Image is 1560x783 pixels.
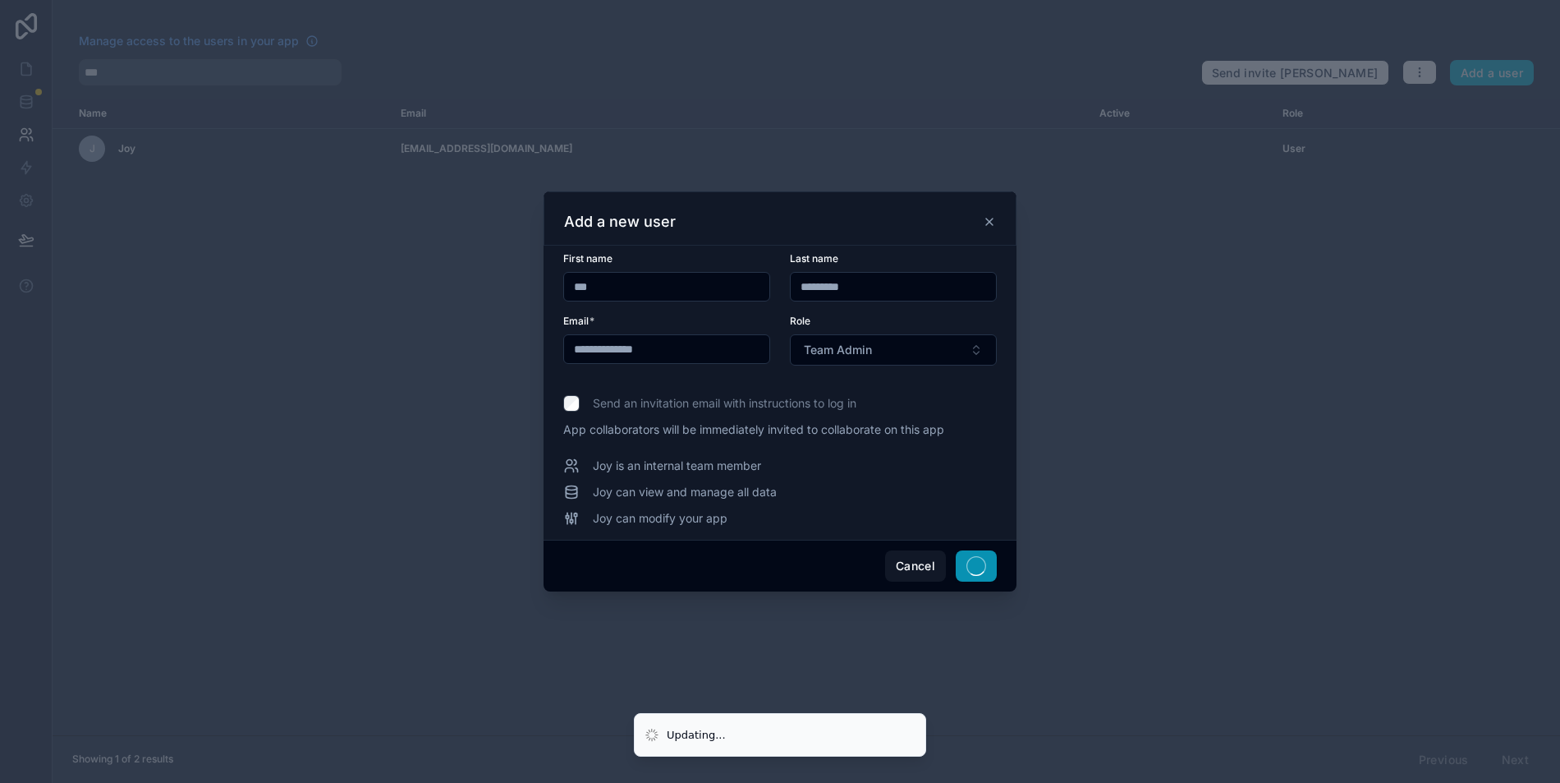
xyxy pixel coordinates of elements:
span: Last name [790,252,838,265]
span: Team Admin [804,342,872,358]
div: Updating... [667,727,726,744]
span: Send an invitation email with instructions to log in [593,395,856,412]
span: Role [790,315,810,327]
span: Joy can view and manage all data [593,484,777,500]
span: Joy is an internal team member [593,458,761,474]
h3: Add a new user [564,212,676,232]
button: Select Button [790,334,997,366]
span: App collaborators will be immediately invited to collaborate on this app [563,421,997,438]
input: Send an invitation email with instructions to log in [563,395,580,412]
span: Joy can modify your app [593,510,727,527]
button: Cancel [885,550,946,582]
span: Email [563,315,589,327]
span: First name [563,252,613,265]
